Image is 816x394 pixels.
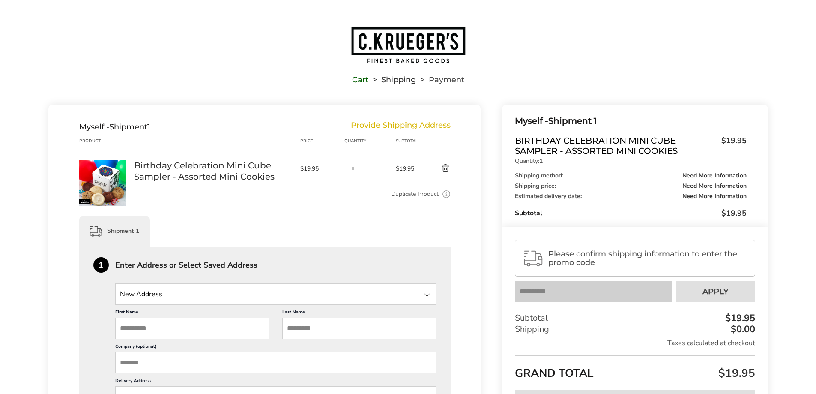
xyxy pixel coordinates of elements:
a: Birthday Celebration Mini Cube Sampler - Assorted Mini Cookies$19.95 [515,135,746,156]
div: Shipment 1 [515,114,746,128]
input: Last Name [282,318,436,339]
strong: 1 [539,157,543,165]
span: Apply [702,288,729,295]
span: Need More Information [682,173,747,179]
a: Birthday Celebration Mini Cube Sampler - Assorted Mini Cookies [134,160,292,182]
div: Provide Shipping Address [351,122,451,132]
img: Birthday Celebration Mini Cube Sampler - Assorted Mini Cookies [79,160,126,206]
img: C.KRUEGER'S [350,26,466,64]
div: Shipment 1 [79,216,150,247]
span: 1 [147,122,150,132]
label: Company (optional) [115,343,437,352]
div: Taxes calculated at checkout [515,338,755,348]
button: Apply [676,281,755,302]
span: $19.95 [300,165,341,173]
a: Cart [352,77,368,83]
p: Quantity: [515,158,746,164]
div: Subtotal [515,313,755,324]
div: Product [79,138,134,144]
label: First Name [115,309,269,318]
span: Myself - [79,122,109,132]
span: Please confirm shipping information to enter the promo code [548,250,747,267]
div: $0.00 [729,325,755,334]
div: $19.95 [723,313,755,323]
span: $19.95 [396,165,421,173]
div: GRAND TOTAL [515,355,755,383]
div: 1 [93,257,109,273]
a: Go to home page [48,26,768,64]
input: First Name [115,318,269,339]
div: Subtotal [515,208,746,218]
span: $19.95 [721,208,747,218]
button: Delete product [421,163,451,174]
a: Duplicate Product [391,189,439,199]
span: $19.95 [716,366,755,381]
div: Shipping price: [515,183,746,189]
div: Estimated delivery date: [515,193,746,199]
span: Payment [429,77,464,83]
div: Shipping method: [515,173,746,179]
input: Quantity input [344,160,362,177]
span: $19.95 [717,135,747,154]
label: Delivery Address [115,378,437,386]
span: Myself - [515,116,548,126]
span: Need More Information [682,183,747,189]
input: Company [115,352,437,373]
input: State [115,283,437,305]
div: Price [300,138,345,144]
div: Quantity [344,138,396,144]
div: Shipment [79,122,150,132]
div: Subtotal [396,138,421,144]
span: Need More Information [682,193,747,199]
li: Shipping [368,77,416,83]
span: Birthday Celebration Mini Cube Sampler - Assorted Mini Cookies [515,135,717,156]
a: Birthday Celebration Mini Cube Sampler - Assorted Mini Cookies [79,159,126,168]
label: Last Name [282,309,436,318]
div: Shipping [515,324,755,335]
div: Enter Address or Select Saved Address [115,261,451,269]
